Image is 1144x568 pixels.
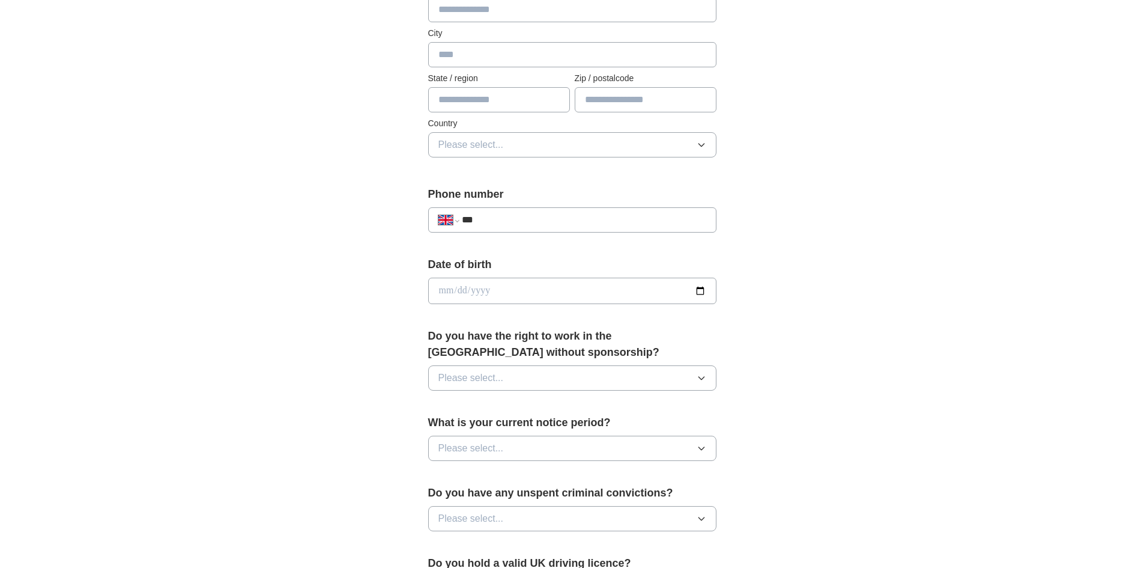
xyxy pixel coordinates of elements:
[428,436,716,461] button: Please select...
[438,371,504,385] span: Please select...
[438,441,504,456] span: Please select...
[428,415,716,431] label: What is your current notice period?
[428,117,716,130] label: Country
[428,72,570,85] label: State / region
[428,328,716,361] label: Do you have the right to work in the [GEOGRAPHIC_DATA] without sponsorship?
[438,138,504,152] span: Please select...
[428,257,716,273] label: Date of birth
[438,512,504,526] span: Please select...
[428,132,716,157] button: Please select...
[428,27,716,40] label: City
[428,365,716,391] button: Please select...
[428,186,716,203] label: Phone number
[428,506,716,531] button: Please select...
[575,72,716,85] label: Zip / postalcode
[428,485,716,501] label: Do you have any unspent criminal convictions?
